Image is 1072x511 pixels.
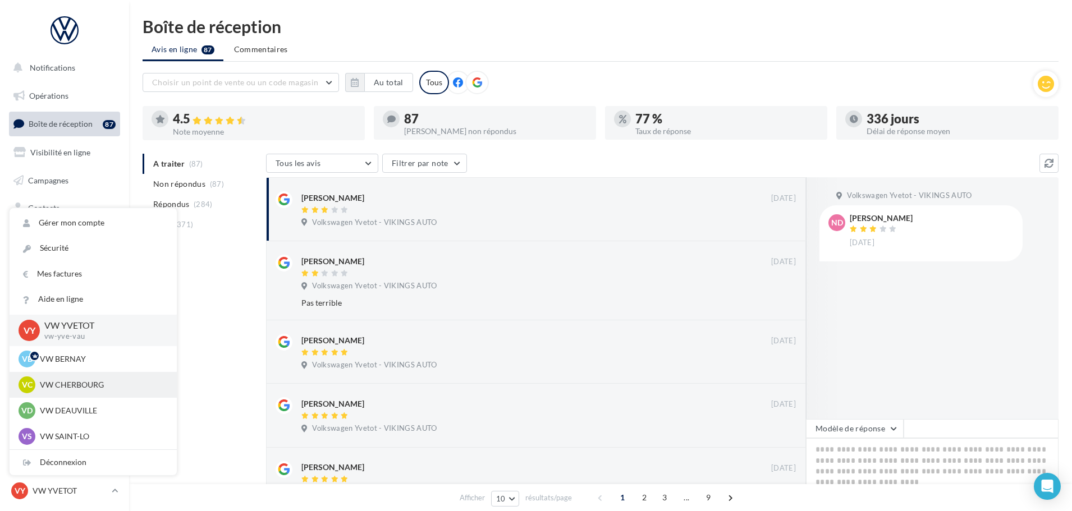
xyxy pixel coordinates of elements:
[301,462,364,473] div: [PERSON_NAME]
[771,463,796,473] span: [DATE]
[9,480,120,501] a: VY VW YVETOT
[771,194,796,204] span: [DATE]
[40,379,163,390] p: VW CHERBOURG
[1034,473,1061,500] div: Open Intercom Messenger
[656,489,674,507] span: 3
[175,220,194,229] span: (371)
[301,297,723,309] div: Pas terrible
[7,280,122,313] a: PLV et print personnalisable
[40,353,163,365] p: VW BERNAY
[7,56,118,80] button: Notifications
[22,353,33,365] span: VB
[234,44,288,55] span: Commentaires
[771,336,796,346] span: [DATE]
[7,141,122,164] a: Visibilité en ligne
[143,18,1059,35] div: Boîte de réception
[850,238,874,248] span: [DATE]
[33,485,107,496] p: VW YVETOT
[404,127,587,135] div: [PERSON_NAME] non répondus
[30,148,90,157] span: Visibilité en ligne
[153,199,190,210] span: Répondus
[44,332,159,342] p: vw-yve-vau
[847,191,972,201] span: Volkswagen Yvetot - VIKINGS AUTO
[10,236,177,261] a: Sécurité
[460,492,485,503] span: Afficher
[7,112,122,136] a: Boîte de réception87
[22,431,32,442] span: VS
[312,281,437,291] span: Volkswagen Yvetot - VIKINGS AUTO
[867,113,1050,125] div: 336 jours
[496,494,506,503] span: 10
[699,489,717,507] span: 9
[30,63,75,72] span: Notifications
[404,113,587,125] div: 87
[194,200,213,209] span: (284)
[143,73,339,92] button: Choisir un point de vente ou un code magasin
[152,77,318,87] span: Choisir un point de vente ou un code magasin
[771,399,796,409] span: [DATE]
[491,491,520,507] button: 10
[312,423,437,434] span: Volkswagen Yvetot - VIKINGS AUTO
[44,319,159,332] p: VW YVETOT
[635,489,653,507] span: 2
[613,489,631,507] span: 1
[29,119,93,128] span: Boîte de réception
[635,113,818,125] div: 77 %
[677,489,695,507] span: ...
[345,73,413,92] button: Au total
[10,210,177,236] a: Gérer mon compte
[28,175,68,185] span: Campagnes
[806,419,904,438] button: Modèle de réponse
[15,485,25,496] span: VY
[10,261,177,287] a: Mes factures
[7,196,122,220] a: Contacts
[301,335,364,346] div: [PERSON_NAME]
[382,154,467,173] button: Filtrer par note
[266,154,378,173] button: Tous les avis
[364,73,413,92] button: Au total
[867,127,1050,135] div: Délai de réponse moyen
[850,214,913,222] div: [PERSON_NAME]
[301,256,364,267] div: [PERSON_NAME]
[7,224,122,248] a: Médiathèque
[7,84,122,108] a: Opérations
[210,179,224,188] span: (87)
[525,492,572,503] span: résultats/page
[173,113,356,126] div: 4.5
[276,158,321,168] span: Tous les avis
[103,120,116,129] div: 87
[771,257,796,267] span: [DATE]
[831,217,843,228] span: ND
[153,178,205,190] span: Non répondus
[312,218,437,228] span: Volkswagen Yvetot - VIKINGS AUTO
[7,252,122,276] a: Calendrier
[22,379,33,390] span: VC
[10,287,177,312] a: Aide en ligne
[40,431,163,442] p: VW SAINT-LO
[173,128,356,136] div: Note moyenne
[419,71,449,94] div: Tous
[10,450,177,475] div: Déconnexion
[29,91,68,100] span: Opérations
[7,317,122,351] a: Campagnes DataOnDemand
[635,127,818,135] div: Taux de réponse
[301,398,364,409] div: [PERSON_NAME]
[301,192,364,204] div: [PERSON_NAME]
[312,360,437,370] span: Volkswagen Yvetot - VIKINGS AUTO
[21,405,33,416] span: VD
[28,203,59,213] span: Contacts
[40,405,163,416] p: VW DEAUVILLE
[24,324,35,337] span: VY
[7,169,122,192] a: Campagnes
